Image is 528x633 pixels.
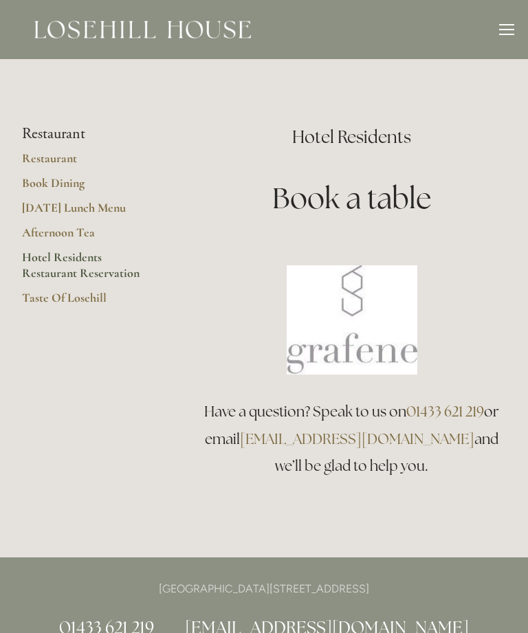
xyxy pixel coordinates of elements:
[197,398,506,480] h3: Have a question? Speak to us on or email and we’ll be glad to help you.
[22,200,153,225] a: [DATE] Lunch Menu
[406,402,484,421] a: 01433 621 219
[22,290,153,315] a: Taste Of Losehill
[34,21,251,38] img: Losehill House
[240,430,474,448] a: [EMAIL_ADDRESS][DOMAIN_NAME]
[22,249,153,290] a: Hotel Residents Restaurant Reservation
[22,579,506,598] p: [GEOGRAPHIC_DATA][STREET_ADDRESS]
[22,151,153,175] a: Restaurant
[287,265,417,375] img: Book a table at Grafene Restaurant @ Losehill
[197,178,506,219] h1: Book a table
[197,125,506,149] h2: Hotel Residents
[22,125,153,143] li: Restaurant
[22,225,153,249] a: Afternoon Tea
[22,175,153,200] a: Book Dining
